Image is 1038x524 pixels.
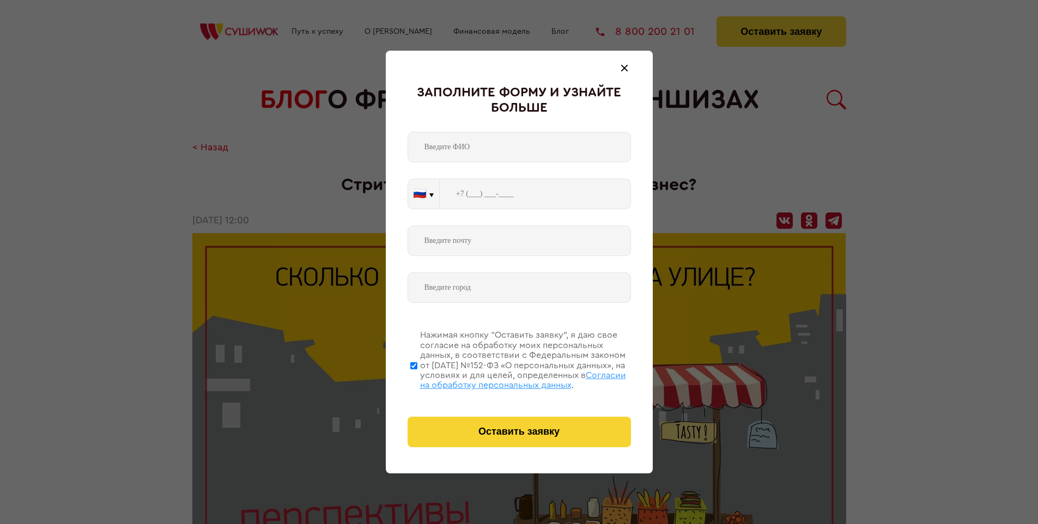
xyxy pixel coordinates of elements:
div: Заполните форму и узнайте больше [408,86,631,115]
input: Введите почту [408,226,631,256]
button: Оставить заявку [408,417,631,447]
input: Введите город [408,272,631,303]
span: Согласии на обработку персональных данных [420,371,626,389]
input: +7 (___) ___-____ [440,179,631,209]
input: Введите ФИО [408,132,631,162]
div: Нажимая кнопку “Оставить заявку”, я даю свое согласие на обработку моих персональных данных, в со... [420,330,631,390]
button: 🇷🇺 [408,179,439,209]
